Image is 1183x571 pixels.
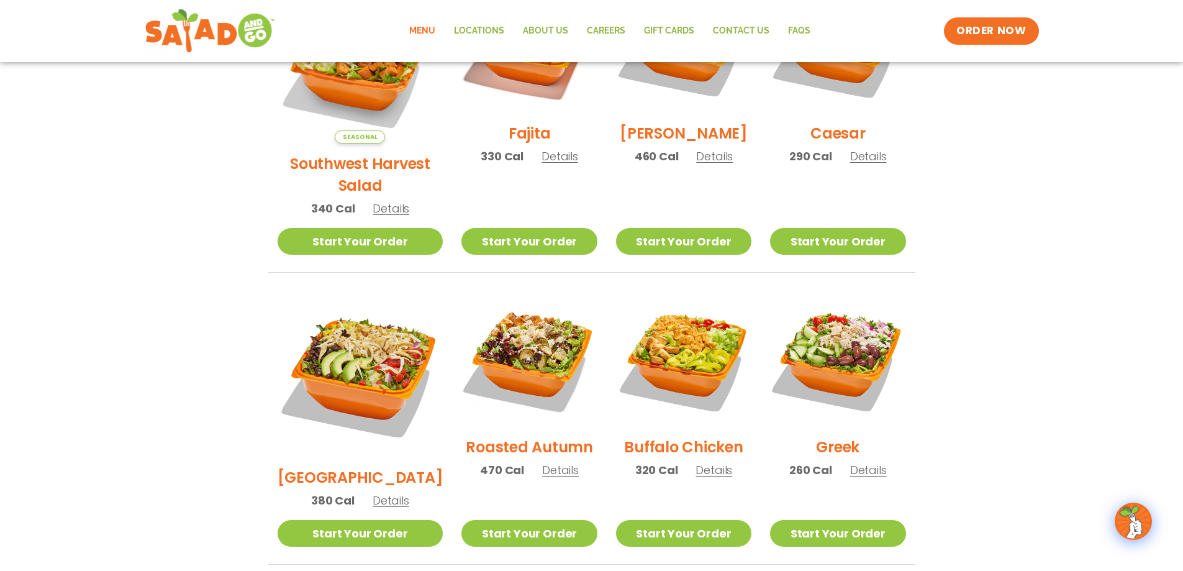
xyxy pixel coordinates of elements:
span: 330 Cal [481,148,524,165]
img: Product photo for Buffalo Chicken Salad [616,291,751,427]
nav: Menu [400,17,820,45]
a: Careers [578,17,635,45]
a: Start Your Order [278,520,443,547]
h2: Southwest Harvest Salad [278,153,443,196]
span: Details [542,462,579,478]
a: Start Your Order [616,228,751,255]
span: 380 Cal [311,492,355,509]
a: Start Your Order [461,520,597,547]
img: new-SAG-logo-768×292 [145,6,276,56]
span: Details [696,148,733,164]
span: Details [850,462,887,478]
img: Product photo for BBQ Ranch Salad [278,291,443,457]
span: Details [850,148,887,164]
a: Start Your Order [461,228,597,255]
a: Start Your Order [278,228,443,255]
h2: [GEOGRAPHIC_DATA] [278,467,443,488]
span: Details [696,462,732,478]
a: ORDER NOW [944,17,1038,45]
span: 290 Cal [789,148,832,165]
a: Menu [400,17,445,45]
a: Start Your Order [770,228,905,255]
img: wpChatIcon [1116,504,1151,539]
a: Start Your Order [616,520,751,547]
a: Start Your Order [770,520,905,547]
span: 460 Cal [635,148,679,165]
span: Seasonal [335,130,385,144]
a: About Us [514,17,578,45]
span: 470 Cal [480,462,524,478]
img: Product photo for Roasted Autumn Salad [461,291,597,427]
a: Contact Us [704,17,779,45]
span: Details [542,148,578,164]
h2: [PERSON_NAME] [620,122,748,144]
h2: Greek [816,436,859,458]
h2: Caesar [810,122,866,144]
a: FAQs [779,17,820,45]
span: 340 Cal [311,200,355,217]
span: 260 Cal [789,462,832,478]
img: Product photo for Greek Salad [770,291,905,427]
h2: Roasted Autumn [466,436,593,458]
a: GIFT CARDS [635,17,704,45]
h2: Buffalo Chicken [624,436,743,458]
h2: Fajita [509,122,551,144]
span: ORDER NOW [956,24,1026,39]
a: Locations [445,17,514,45]
span: Details [373,201,409,216]
span: 320 Cal [635,462,678,478]
span: Details [373,493,409,508]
